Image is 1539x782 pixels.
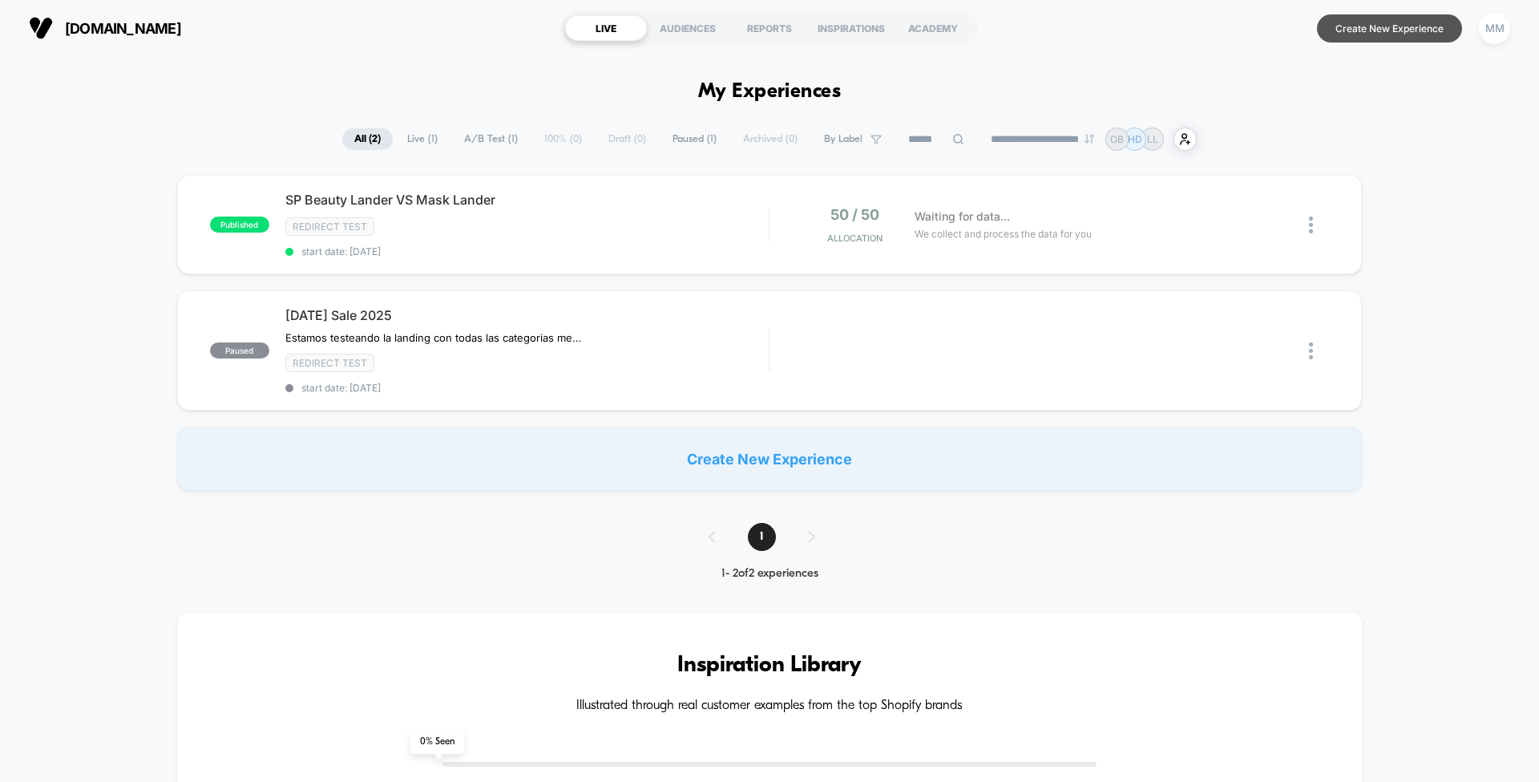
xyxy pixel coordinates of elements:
[693,567,847,581] div: 1 - 2 of 2 experiences
[395,128,450,150] span: Live ( 1 )
[285,192,769,208] span: SP Beauty Lander VS Mask Lander
[177,427,1362,491] div: Create New Experience
[1128,133,1142,145] p: HD
[1309,342,1313,359] img: close
[810,15,892,41] div: INSPIRATIONS
[285,354,374,372] span: Redirect Test
[452,128,530,150] span: A/B Test ( 1 )
[225,699,1314,714] h4: Illustrated through real customer examples from the top Shopify brands
[285,217,374,236] span: Redirect Test
[29,16,53,40] img: Visually logo
[225,653,1314,679] h3: Inspiration Library
[827,233,883,244] span: Allocation
[410,730,464,754] span: 0 % Seen
[660,128,729,150] span: Paused ( 1 )
[565,15,647,41] div: LIVE
[892,15,974,41] div: ACADEMY
[1317,14,1462,43] button: Create New Experience
[647,15,729,41] div: AUDIENCES
[1147,133,1158,145] p: LL
[1085,134,1094,144] img: end
[285,331,583,344] span: Estamos testeando la landing con todas las categorias mezcladas vs divididas por categoria. El pr...
[698,80,842,103] h1: My Experiences
[65,20,181,37] span: [DOMAIN_NAME]
[1474,12,1515,45] button: MM
[210,342,269,359] span: paused
[1309,217,1313,233] img: close
[915,226,1092,241] span: We collect and process the data for you
[1479,13,1510,44] div: MM
[830,206,879,223] span: 50 / 50
[285,382,769,394] span: start date: [DATE]
[285,307,769,323] span: [DATE] Sale 2025
[748,523,776,551] span: 1
[915,208,1010,225] span: Waiting for data...
[210,217,269,233] span: published
[1110,133,1124,145] p: OB
[24,15,186,41] button: [DOMAIN_NAME]
[285,245,769,257] span: start date: [DATE]
[729,15,810,41] div: REPORTS
[824,133,862,145] span: By Label
[342,128,393,150] span: All ( 2 )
